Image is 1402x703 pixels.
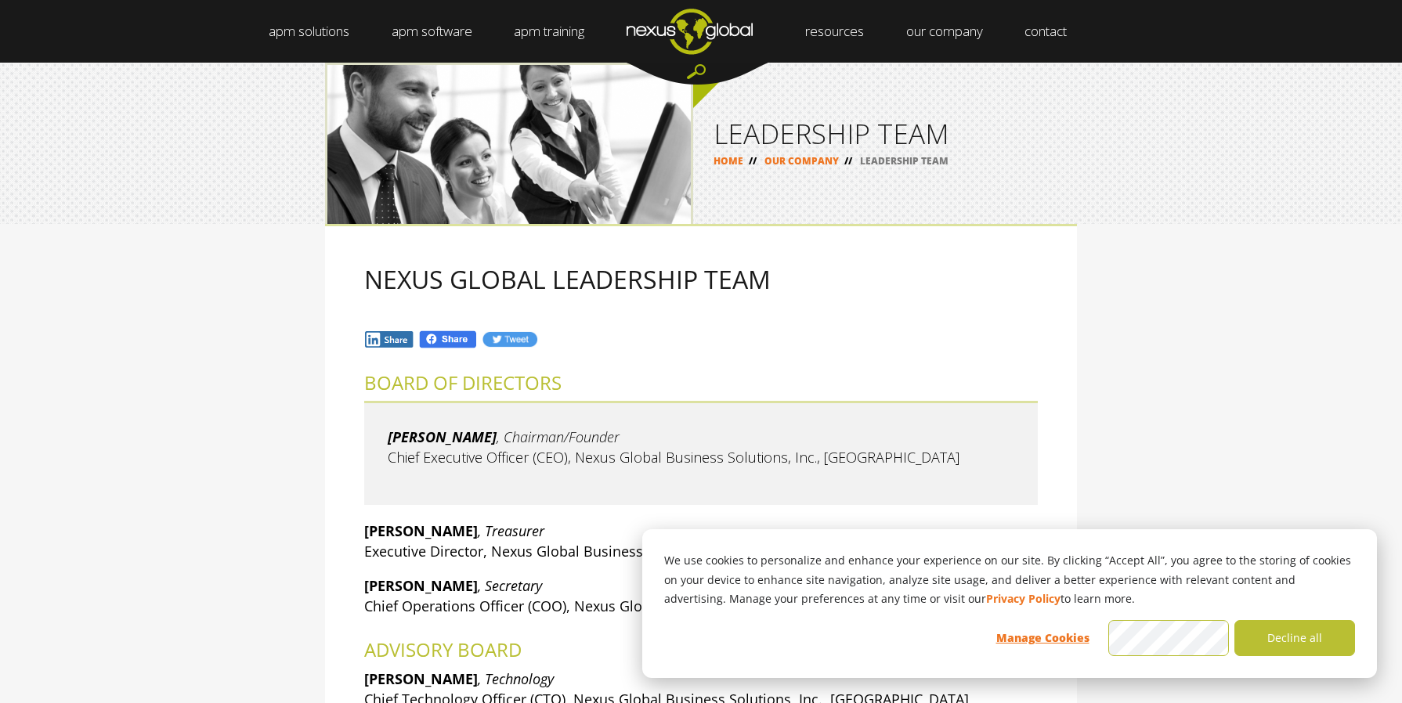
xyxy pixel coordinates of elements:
img: In.jpg [364,330,414,348]
em: , Technology [478,669,554,688]
em: , Chairman/Founder [497,427,620,446]
span: Executive Director, Nexus Global Business Solutions, Inc., [GEOGRAPHIC_DATA] [364,542,887,561]
h2: BOARD OF DIRECTORS [364,373,1038,393]
button: Decline all [1234,620,1355,656]
em: , Secretary [478,576,542,595]
span: Chief Executive Officer (CEO), Nexus Global Business Solutions, Inc., [GEOGRAPHIC_DATA] [388,448,959,467]
h2: ADVISORY BOARD [364,640,1038,660]
a: Privacy Policy [986,589,1061,609]
img: Fb.png [418,330,478,349]
strong: [PERSON_NAME] [364,576,478,595]
button: Manage Cookies [982,620,1103,656]
strong: [PERSON_NAME] [364,521,478,540]
span: // [839,154,858,168]
strong: [PERSON_NAME] [364,669,478,688]
span: // [743,154,762,168]
a: OUR COMPANY [764,154,839,168]
h2: NEXUS GLOBAL LEADERSHIP TEAM [364,265,1038,293]
span: Chief Operations Officer (COO), Nexus Global Business Solutions, Inc., [GEOGRAPHIC_DATA] [364,597,970,615]
em: [PERSON_NAME] [388,427,497,446]
p: We use cookies to personalize and enhance your experience on our site. By clicking “Accept All”, ... [664,551,1355,609]
h1: LEADERSHIP TEAM [714,120,1057,147]
em: , Treasurer [478,521,544,540]
div: Cookie banner [642,529,1377,678]
a: HOME [714,154,743,168]
button: Accept all [1108,620,1229,656]
img: Tw.jpg [482,330,538,348]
